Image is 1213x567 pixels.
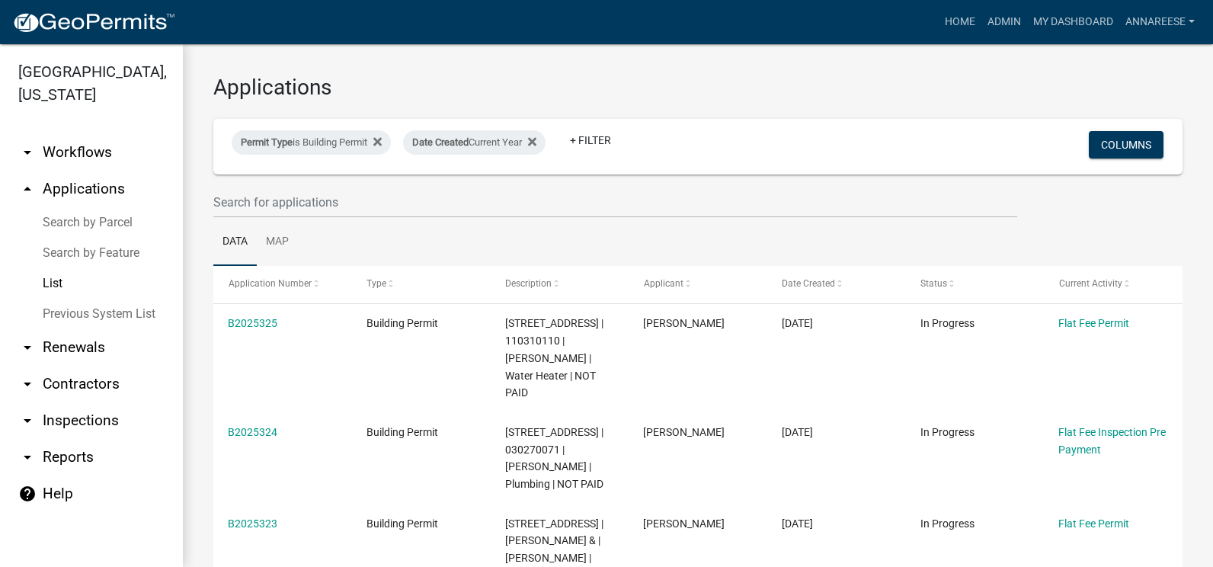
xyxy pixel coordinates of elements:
[1089,131,1163,159] button: Columns
[18,485,37,503] i: help
[18,338,37,357] i: arrow_drop_down
[228,278,311,289] span: Application Number
[228,426,277,438] a: B2025324
[920,317,975,329] span: In Progress
[403,130,546,155] div: Current Year
[782,278,835,289] span: Date Created
[228,517,277,530] a: B2025323
[558,127,623,154] a: + Filter
[213,187,1017,218] input: Search for applications
[643,317,725,329] span: Gina Gullickson
[643,426,725,438] span: David Westland
[1058,317,1129,329] a: Flat Fee Permit
[18,180,37,198] i: arrow_drop_up
[412,136,469,148] span: Date Created
[213,218,257,267] a: Data
[1058,426,1166,456] a: Flat Fee Inspection Pre Payment
[18,412,37,430] i: arrow_drop_down
[505,278,552,289] span: Description
[1119,8,1201,37] a: annareese
[782,317,813,329] span: 09/11/2025
[228,317,277,329] a: B2025325
[939,8,981,37] a: Home
[490,266,629,303] datatable-header-cell: Description
[18,375,37,393] i: arrow_drop_down
[1058,278,1122,289] span: Current Activity
[643,278,683,289] span: Applicant
[981,8,1027,37] a: Admin
[213,75,1183,101] h3: Applications
[782,517,813,530] span: 09/10/2025
[366,278,386,289] span: Type
[1044,266,1183,303] datatable-header-cell: Current Activity
[782,426,813,438] span: 09/10/2025
[1058,517,1129,530] a: Flat Fee Permit
[366,517,438,530] span: Building Permit
[505,317,603,399] span: 22562 850TH AVE | 110310110 | SOINEY,ANDREW C | Water Heater | NOT PAID
[920,426,975,438] span: In Progress
[1027,8,1119,37] a: My Dashboard
[257,218,298,267] a: Map
[232,130,391,155] div: is Building Permit
[920,278,947,289] span: Status
[920,517,975,530] span: In Progress
[366,426,438,438] span: Building Permit
[18,143,37,162] i: arrow_drop_down
[629,266,767,303] datatable-header-cell: Applicant
[906,266,1045,303] datatable-header-cell: Status
[352,266,491,303] datatable-header-cell: Type
[366,317,438,329] span: Building Permit
[18,448,37,466] i: arrow_drop_down
[643,517,725,530] span: derek meyer
[241,136,293,148] span: Permit Type
[505,426,603,490] span: 11634 760TH AVE | 030270071 | WESTLAND,DAVID A | Plumbing | NOT PAID
[213,266,352,303] datatable-header-cell: Application Number
[767,266,906,303] datatable-header-cell: Date Created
